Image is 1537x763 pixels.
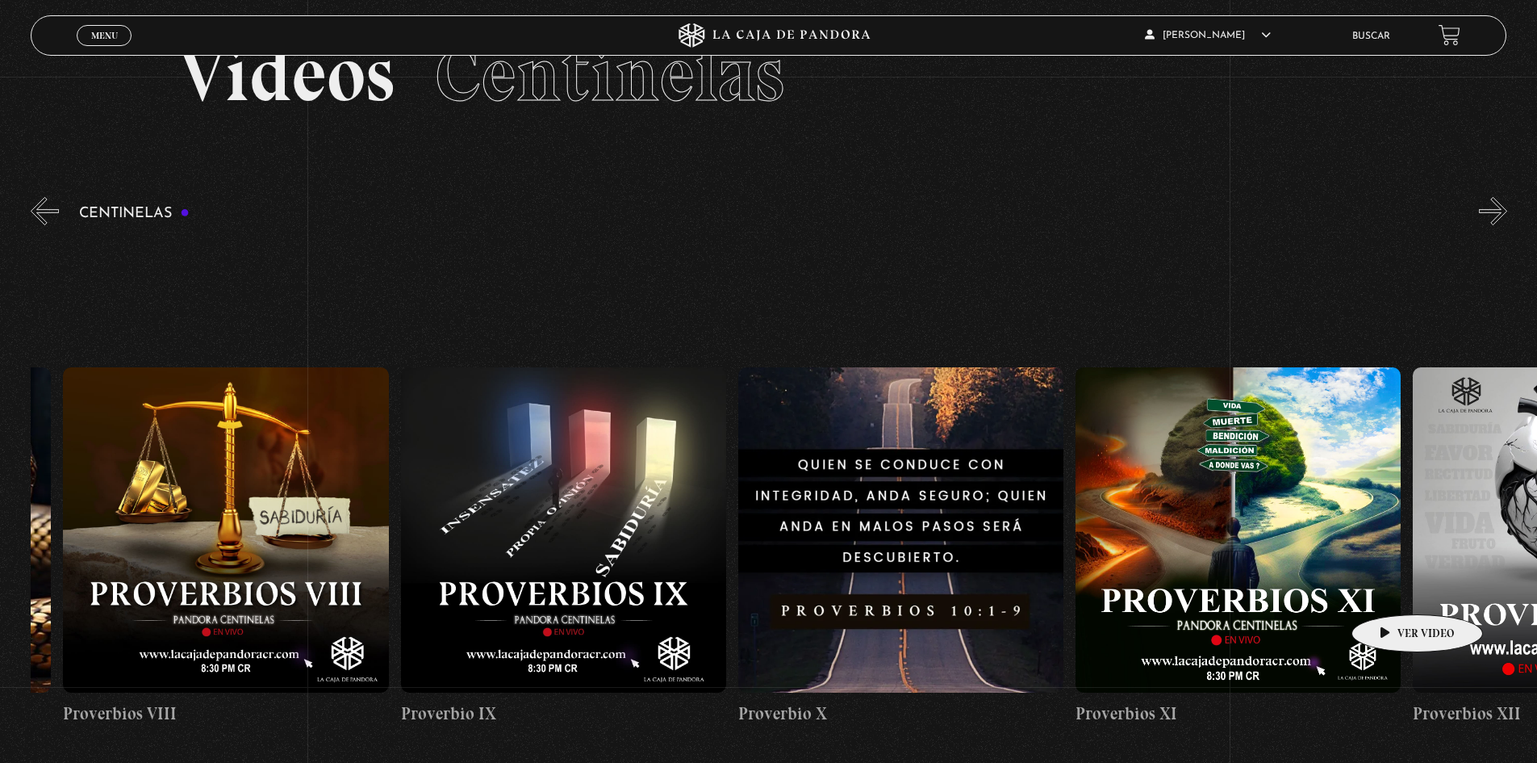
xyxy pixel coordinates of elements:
[1075,701,1401,727] h4: Proverbios XI
[91,31,118,40] span: Menu
[178,36,1359,113] h2: Videos
[401,701,726,727] h4: Proverbio IX
[435,28,784,120] span: Centinelas
[31,197,59,225] button: Previous
[63,701,388,727] h4: Proverbios VIII
[79,206,190,221] h3: Centinelas
[738,701,1063,727] h4: Proverbio X
[1439,24,1460,46] a: View your shopping cart
[1352,31,1390,41] a: Buscar
[86,44,123,56] span: Cerrar
[1145,31,1271,40] span: [PERSON_NAME]
[1479,197,1507,225] button: Next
